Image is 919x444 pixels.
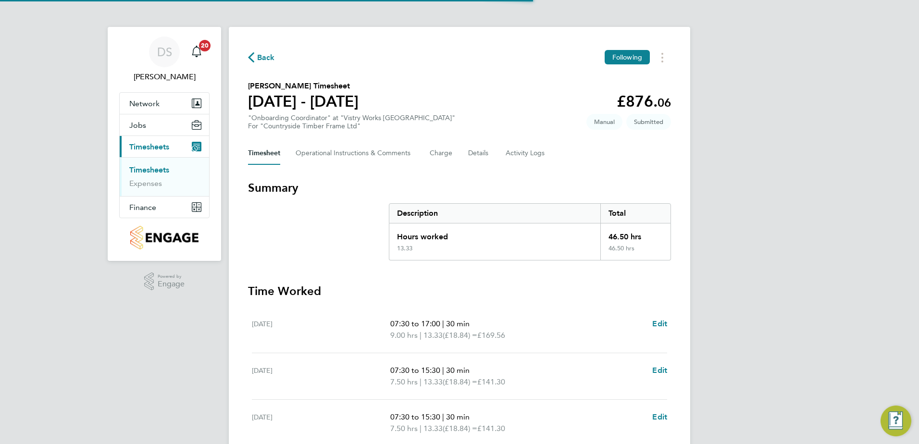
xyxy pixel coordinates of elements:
[477,377,505,386] span: £141.30
[248,122,455,130] div: For "Countryside Timber Frame Ltd"
[654,50,671,65] button: Timesheets Menu
[120,93,209,114] button: Network
[390,424,418,433] span: 7.50 hrs
[187,37,206,67] a: 20
[158,272,185,281] span: Powered by
[442,366,444,375] span: |
[600,223,671,245] div: 46.50 hrs
[420,424,422,433] span: |
[248,142,280,165] button: Timesheet
[108,27,221,261] nav: Main navigation
[420,331,422,340] span: |
[443,331,477,340] span: (£18.84) =
[658,96,671,110] span: 06
[652,411,667,423] a: Edit
[652,319,667,328] span: Edit
[120,114,209,136] button: Jobs
[248,180,671,196] h3: Summary
[420,377,422,386] span: |
[157,46,172,58] span: DS
[248,51,275,63] button: Back
[248,92,359,111] h1: [DATE] - [DATE]
[390,331,418,340] span: 9.00 hrs
[144,272,185,291] a: Powered byEngage
[881,406,911,436] button: Engage Resource Center
[248,80,359,92] h2: [PERSON_NAME] Timesheet
[158,280,185,288] span: Engage
[129,203,156,212] span: Finance
[390,319,440,328] span: 07:30 to 17:00
[506,142,546,165] button: Activity Logs
[389,204,600,223] div: Description
[652,318,667,330] a: Edit
[120,157,209,196] div: Timesheets
[119,37,210,83] a: DS[PERSON_NAME]
[442,412,444,421] span: |
[423,330,443,341] span: 13.33
[199,40,211,51] span: 20
[119,71,210,83] span: Dave Spiller
[248,284,671,299] h3: Time Worked
[390,377,418,386] span: 7.50 hrs
[446,366,470,375] span: 30 min
[477,424,505,433] span: £141.30
[423,423,443,434] span: 13.33
[626,114,671,130] span: This timesheet is Submitted.
[296,142,414,165] button: Operational Instructions & Comments
[252,318,390,341] div: [DATE]
[389,203,671,260] div: Summary
[120,136,209,157] button: Timesheets
[252,411,390,434] div: [DATE]
[257,52,275,63] span: Back
[129,99,160,108] span: Network
[130,226,198,249] img: countryside-properties-logo-retina.png
[248,114,455,130] div: "Onboarding Coordinator" at "Vistry Works [GEOGRAPHIC_DATA]"
[652,366,667,375] span: Edit
[390,412,440,421] span: 07:30 to 15:30
[423,376,443,388] span: 13.33
[477,331,505,340] span: £169.56
[652,365,667,376] a: Edit
[600,204,671,223] div: Total
[446,319,470,328] span: 30 min
[129,121,146,130] span: Jobs
[605,50,650,64] button: Following
[446,412,470,421] span: 30 min
[468,142,490,165] button: Details
[389,223,600,245] div: Hours worked
[442,319,444,328] span: |
[617,92,671,111] app-decimal: £876.
[129,142,169,151] span: Timesheets
[443,377,477,386] span: (£18.84) =
[252,365,390,388] div: [DATE]
[120,197,209,218] button: Finance
[586,114,622,130] span: This timesheet was manually created.
[430,142,453,165] button: Charge
[390,366,440,375] span: 07:30 to 15:30
[612,53,642,62] span: Following
[119,226,210,249] a: Go to home page
[600,245,671,260] div: 46.50 hrs
[652,412,667,421] span: Edit
[129,165,169,174] a: Timesheets
[397,245,412,252] div: 13.33
[129,179,162,188] a: Expenses
[443,424,477,433] span: (£18.84) =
